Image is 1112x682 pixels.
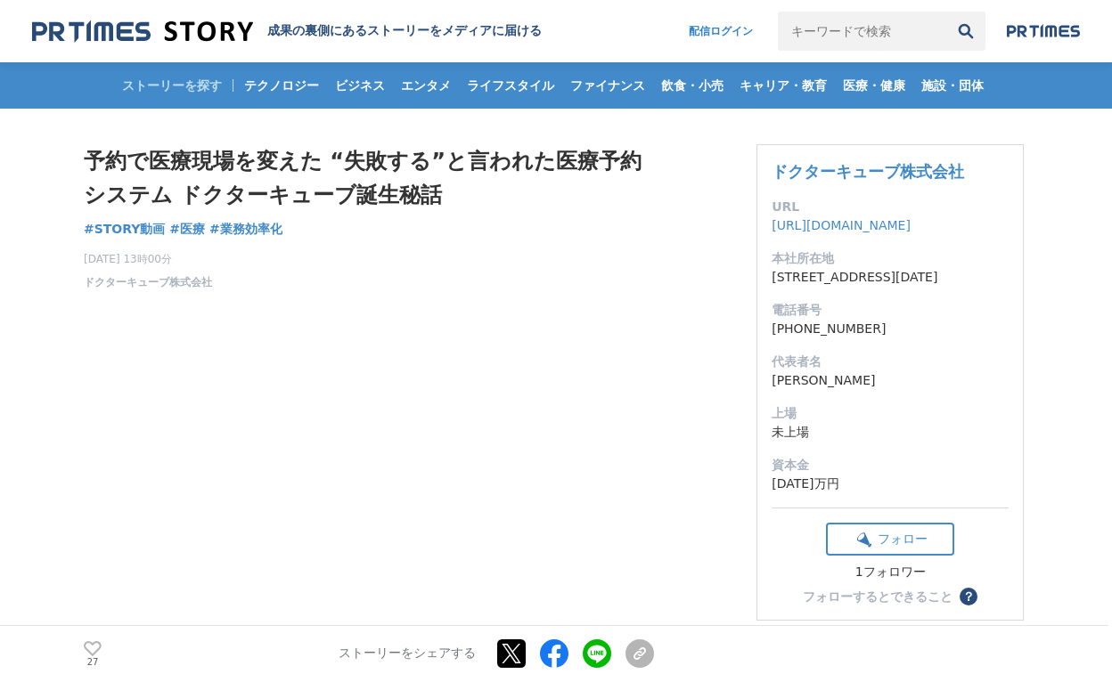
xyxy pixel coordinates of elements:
[563,77,652,93] span: ファイナンス
[836,77,912,93] span: 医療・健康
[237,62,326,109] a: テクノロジー
[339,646,476,662] p: ストーリーをシェアする
[836,62,912,109] a: 医療・健康
[394,62,458,109] a: エンタメ
[84,144,654,213] h1: 予約で医療現場を変えた “失敗する”と言われた医療予約システム ドクターキューブ誕生秘話
[772,218,911,232] a: [URL][DOMAIN_NAME]
[169,221,205,237] span: #医療
[563,62,652,109] a: ファイナンス
[826,523,954,556] button: フォロー
[84,658,102,667] p: 27
[654,62,731,109] a: 飲食・小売
[237,77,326,93] span: テクノロジー
[772,423,1009,442] dd: 未上場
[732,62,834,109] a: キャリア・教育
[671,12,771,51] a: 配信ログイン
[654,77,731,93] span: 飲食・小売
[84,251,212,267] span: [DATE] 13時00分
[914,62,991,109] a: 施設・団体
[209,220,282,239] a: #業務効率化
[772,456,1009,475] dt: 資本金
[772,198,1009,216] dt: URL
[169,220,205,239] a: #医療
[826,564,954,581] div: 1フォロワー
[394,77,458,93] span: エンタメ
[84,220,165,239] a: #STORY動画
[32,20,542,44] a: 成果の裏側にあるストーリーをメディアに届ける 成果の裏側にあるストーリーをメディアに届ける
[267,23,542,39] h2: 成果の裏側にあるストーリーをメディアに届ける
[772,320,1009,338] dd: [PHONE_NUMBER]
[732,77,834,93] span: キャリア・教育
[772,162,964,181] a: ドクターキューブ株式会社
[84,274,212,290] a: ドクターキューブ株式会社
[772,268,1009,287] dd: [STREET_ADDRESS][DATE]
[84,221,165,237] span: #STORY動画
[772,475,1009,493] dd: [DATE]万円
[328,77,392,93] span: ビジネス
[460,77,561,93] span: ライフスタイル
[772,404,1009,423] dt: 上場
[772,371,1009,390] dd: [PERSON_NAME]
[328,62,392,109] a: ビジネス
[209,221,282,237] span: #業務効率化
[778,12,946,51] input: キーワードで検索
[946,12,985,51] button: 検索
[962,590,975,603] span: ？
[803,590,953,603] div: フォローするとできること
[772,301,1009,320] dt: 電話番号
[32,20,253,44] img: 成果の裏側にあるストーリーをメディアに届ける
[772,249,1009,268] dt: 本社所在地
[914,77,991,93] span: 施設・団体
[460,62,561,109] a: ライフスタイル
[1007,24,1080,38] img: prtimes
[772,353,1009,371] dt: 代表者名
[960,588,977,605] button: ？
